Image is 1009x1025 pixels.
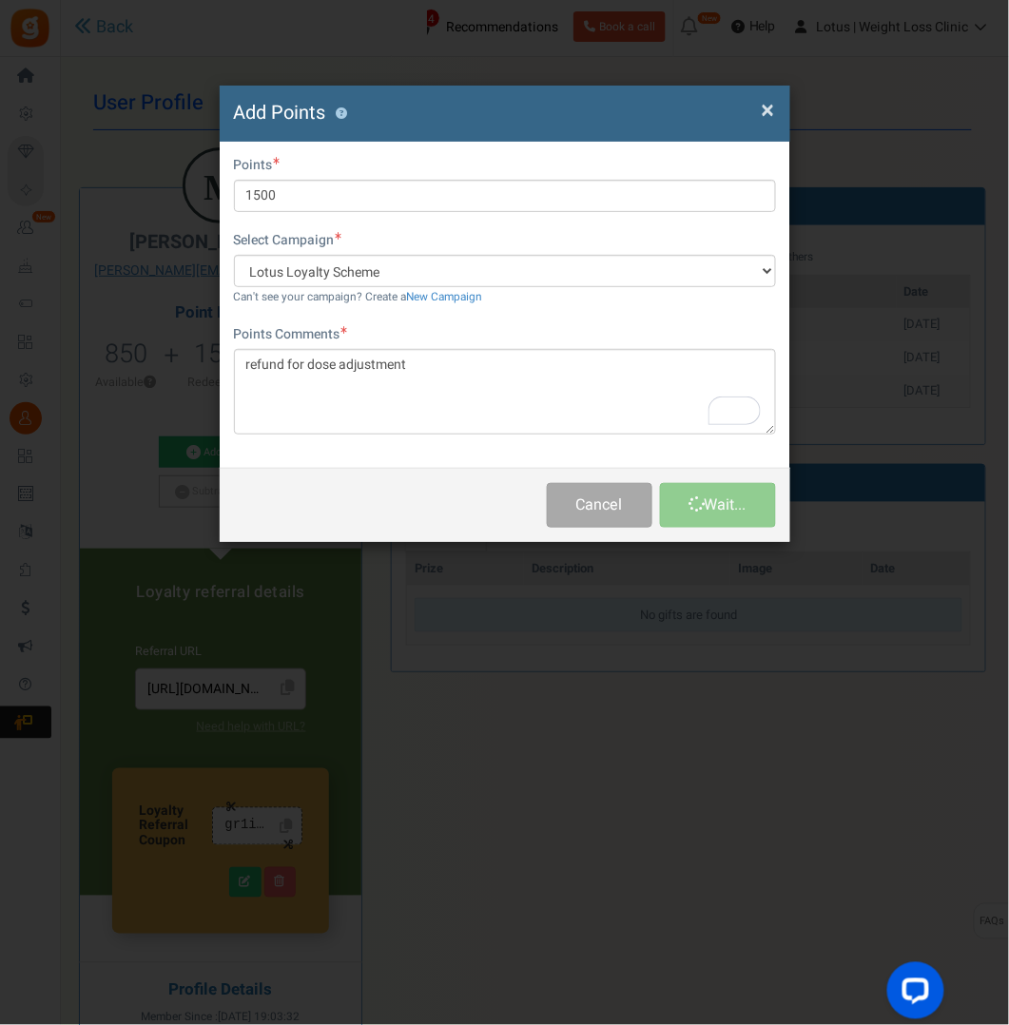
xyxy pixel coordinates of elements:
textarea: To enrich screen reader interactions, please activate Accessibility in Grammarly extension settings [234,349,776,435]
label: Points Comments [234,325,348,344]
label: Points [234,156,281,175]
a: New Campaign [407,289,483,305]
button: ? [336,107,348,120]
span: × [762,92,775,128]
small: Can't see your campaign? Create a [234,289,483,305]
label: Select Campaign [234,231,342,250]
button: Cancel [547,483,652,528]
span: Add Points [234,99,326,126]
